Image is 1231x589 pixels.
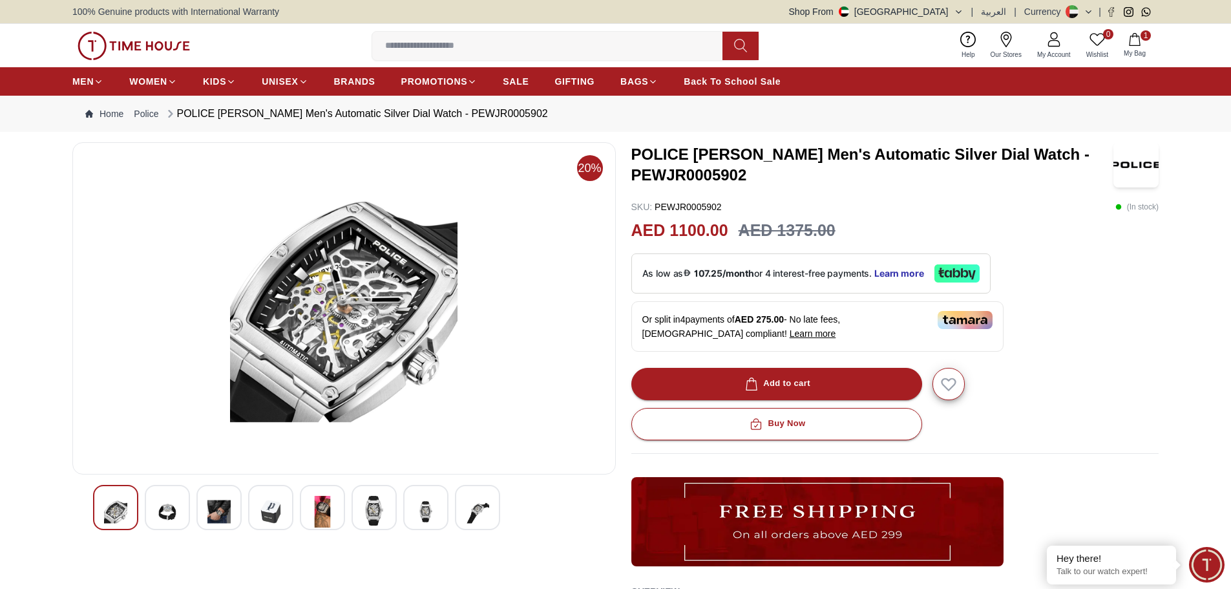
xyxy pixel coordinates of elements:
img: POLICE SKELETOR Men's Automatic Silver Dial Watch - PEWJR0005902 [311,496,334,528]
span: PROMOTIONS [401,75,468,88]
p: ( In stock ) [1115,200,1159,213]
div: Add to cart [742,376,810,391]
img: United Arab Emirates [839,6,849,17]
img: POLICE SKELETOR Men's Automatic Silver Dial Watch - PEWJR0005902 [259,496,282,528]
img: ... [78,32,190,60]
button: Buy Now [631,408,922,440]
span: 0 [1103,29,1113,39]
div: Or split in 4 payments of - No late fees, [DEMOGRAPHIC_DATA] compliant! [631,301,1004,352]
nav: Breadcrumb [72,96,1159,132]
span: Wishlist [1081,50,1113,59]
img: POLICE SKELETOR Men's Automatic Silver Dial Watch - PEWJR0005902 [1113,142,1159,187]
span: | [1099,5,1101,18]
span: 20% [577,155,603,181]
a: KIDS [203,70,236,93]
span: | [1014,5,1016,18]
span: BRANDS [334,75,375,88]
span: AED 275.00 [735,314,784,325]
a: Instagram [1124,7,1133,17]
div: Hey there! [1057,552,1166,565]
a: Facebook [1106,7,1116,17]
span: KIDS [203,75,226,88]
button: العربية [981,5,1006,18]
div: Chat Widget [1189,547,1225,583]
a: MEN [72,70,103,93]
span: 1 [1141,30,1151,41]
h2: AED 1100.00 [631,219,728,243]
a: GIFTING [554,70,594,93]
a: BAGS [620,70,658,93]
a: Back To School Sale [684,70,781,93]
a: 0Wishlist [1078,29,1116,62]
a: Police [134,107,158,120]
a: WOMEN [129,70,177,93]
div: Buy Now [747,416,805,431]
h3: POLICE [PERSON_NAME] Men's Automatic Silver Dial Watch - PEWJR0005902 [631,144,1114,186]
h3: AED 1375.00 [739,219,836,243]
img: POLICE SKELETOR Men's Automatic Silver Dial Watch - PEWJR0005902 [104,496,127,528]
span: My Bag [1119,48,1151,58]
span: Help [956,50,980,59]
div: POLICE [PERSON_NAME] Men's Automatic Silver Dial Watch - PEWJR0005902 [164,106,548,122]
span: MEN [72,75,94,88]
span: Learn more [790,328,836,339]
img: POLICE SKELETOR Men's Automatic Silver Dial Watch - PEWJR0005902 [414,496,437,528]
img: POLICE SKELETOR Men's Automatic Silver Dial Watch - PEWJR0005902 [207,496,231,528]
a: Our Stores [983,29,1029,62]
p: PEWJR0005902 [631,200,722,213]
a: Whatsapp [1141,7,1151,17]
div: Currency [1024,5,1066,18]
img: POLICE SKELETOR Men's Automatic Silver Dial Watch - PEWJR0005902 [156,496,179,528]
span: SKU : [631,202,653,212]
a: PROMOTIONS [401,70,478,93]
a: Home [85,107,123,120]
img: ... [631,477,1004,566]
span: WOMEN [129,75,167,88]
a: BRANDS [334,70,375,93]
a: UNISEX [262,70,308,93]
span: 100% Genuine products with International Warranty [72,5,279,18]
button: Add to cart [631,368,922,400]
span: BAGS [620,75,648,88]
span: | [971,5,974,18]
a: SALE [503,70,529,93]
span: GIFTING [554,75,594,88]
img: POLICE SKELETOR Men's Automatic Silver Dial Watch - PEWJR0005902 [466,496,489,528]
span: UNISEX [262,75,298,88]
span: Our Stores [985,50,1027,59]
a: Help [954,29,983,62]
img: POLICE SKELETOR Men's Automatic Silver Dial Watch - PEWJR0005902 [363,496,386,526]
span: SALE [503,75,529,88]
span: My Account [1032,50,1076,59]
button: Shop From[GEOGRAPHIC_DATA] [789,5,963,18]
img: Tamara [938,311,993,329]
span: Back To School Sale [684,75,781,88]
img: POLICE SKELETOR Men's Automatic Silver Dial Watch - PEWJR0005902 [83,153,605,464]
p: Talk to our watch expert! [1057,566,1166,577]
button: 1My Bag [1116,30,1153,61]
